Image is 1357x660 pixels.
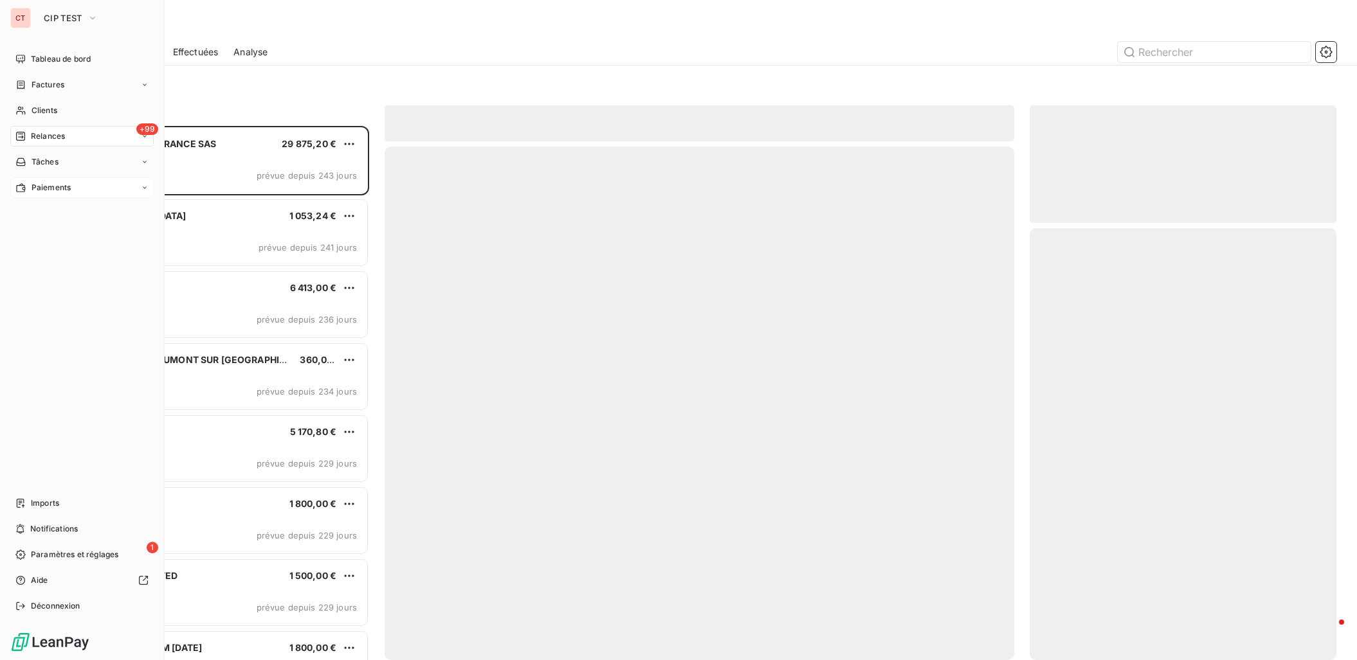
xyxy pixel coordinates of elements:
[31,600,80,612] span: Déconnexion
[257,602,357,612] span: prévue depuis 229 jours
[289,570,337,581] span: 1 500,00 €
[233,46,268,58] span: Analyse
[1118,42,1311,62] input: Rechercher
[32,79,64,91] span: Factures
[10,632,90,652] img: Logo LeanPay
[10,570,154,591] a: Aide
[289,498,337,509] span: 1 800,00 €
[257,530,357,540] span: prévue depuis 229 jours
[32,156,59,168] span: Tâches
[282,138,336,149] span: 29 875,20 €
[31,53,91,65] span: Tableau de bord
[44,13,82,23] span: CIP TEST
[289,642,337,653] span: 1 800,00 €
[257,458,357,468] span: prévue depuis 229 jours
[10,8,31,28] div: CT
[290,282,337,293] span: 6 413,00 €
[300,354,341,365] span: 360,00 €
[173,46,219,58] span: Effectuées
[31,130,65,142] span: Relances
[31,575,48,586] span: Aide
[147,542,158,553] span: 1
[62,126,369,660] div: grid
[32,105,57,116] span: Clients
[289,210,337,221] span: 1 053,24 €
[31,497,59,509] span: Imports
[290,426,337,437] span: 5 170,80 €
[1313,616,1344,647] iframe: Intercom live chat
[32,182,71,193] span: Paiements
[257,170,357,181] span: prévue depuis 243 jours
[257,314,357,325] span: prévue depuis 236 jours
[136,123,158,135] span: +99
[259,242,357,253] span: prévue depuis 241 jours
[91,354,316,365] span: C.H. LOCAL BEAUMONT SUR [GEOGRAPHIC_DATA]
[30,523,78,535] span: Notifications
[257,386,357,397] span: prévue depuis 234 jours
[31,549,118,560] span: Paramètres et réglages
